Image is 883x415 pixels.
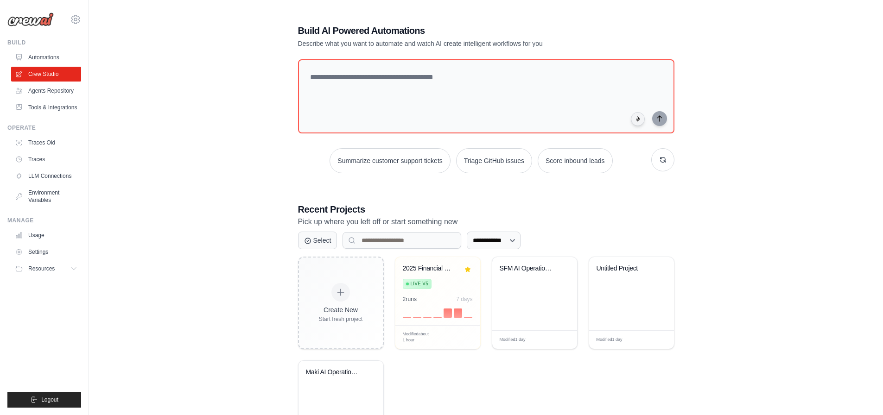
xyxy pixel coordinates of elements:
[500,337,526,343] span: Modified 1 day
[411,280,428,288] span: Live v5
[11,67,81,82] a: Crew Studio
[403,264,459,273] div: 2025 Financial Report Generator
[597,337,623,343] span: Modified 1 day
[456,296,472,303] div: 7 days
[555,336,563,343] span: Edit
[28,265,55,272] span: Resources
[330,148,450,173] button: Summarize customer support tickets
[7,217,81,224] div: Manage
[319,315,363,323] div: Start fresh project
[463,264,473,275] button: Remove from favorites
[11,228,81,243] a: Usage
[7,13,54,26] img: Logo
[11,169,81,183] a: LLM Connections
[11,83,81,98] a: Agents Repository
[500,264,556,273] div: SFM AI Operations Hub
[11,50,81,65] a: Automations
[444,308,452,318] div: Day 5: 1 executions
[298,216,674,228] p: Pick up where you left off or start something new
[413,317,421,318] div: Day 2: 0 executions
[431,334,454,341] div: Manage deployment
[433,317,442,318] div: Day 4: 0 executions
[403,317,411,318] div: Day 1: 0 executions
[403,307,473,318] div: Activity over last 7 days
[403,296,417,303] div: 2 run s
[319,305,363,314] div: Create New
[298,203,674,216] h3: Recent Projects
[11,261,81,276] button: Resources
[597,264,653,273] div: Untitled Project
[403,331,432,344] span: Modified about 1 hour
[464,317,472,318] div: Day 7: 0 executions
[11,245,81,259] a: Settings
[298,232,337,249] button: Select
[651,148,674,171] button: Get new suggestions
[7,124,81,132] div: Operate
[11,100,81,115] a: Tools & Integrations
[7,39,81,46] div: Build
[306,368,362,377] div: Maki AI Operations Hub
[7,392,81,408] button: Logout
[11,135,81,150] a: Traces Old
[652,336,660,343] span: Edit
[538,148,613,173] button: Score inbound leads
[11,152,81,167] a: Traces
[423,317,432,318] div: Day 3: 0 executions
[41,396,58,403] span: Logout
[431,334,448,341] span: Manage
[458,334,466,341] span: Edit
[631,112,645,126] button: Click to speak your automation idea
[11,185,81,207] a: Environment Variables
[298,39,610,48] p: Describe what you want to automate and watch AI create intelligent workflows for you
[298,24,610,37] h1: Build AI Powered Automations
[454,308,462,318] div: Day 6: 1 executions
[456,148,532,173] button: Triage GitHub issues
